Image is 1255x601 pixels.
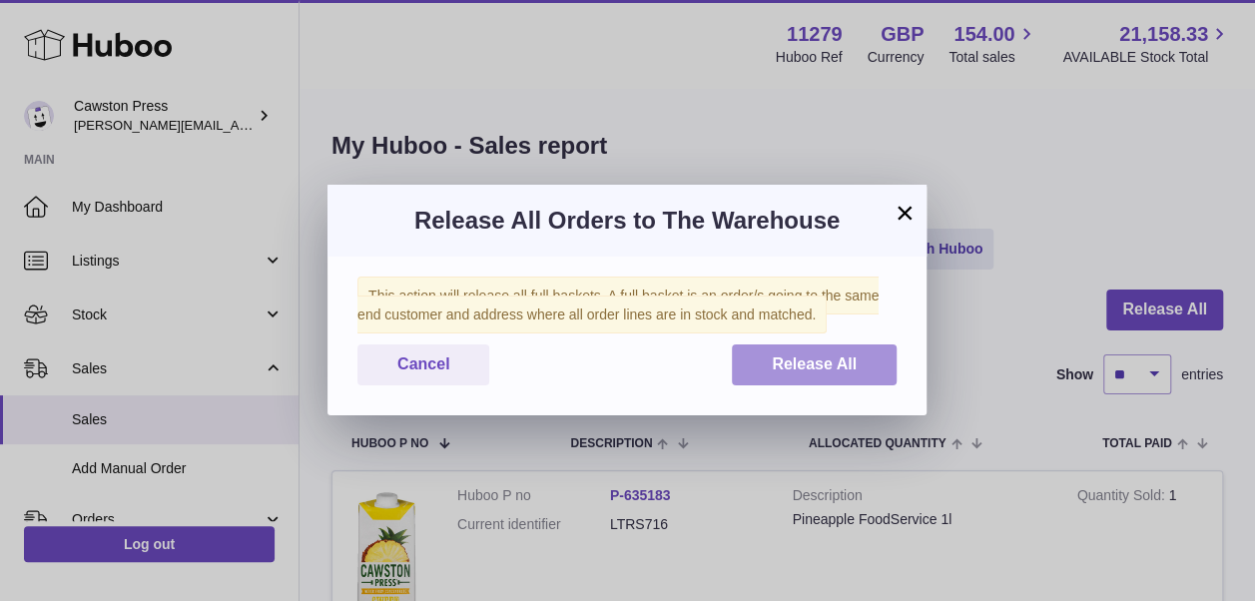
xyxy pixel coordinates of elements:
button: Cancel [357,344,489,385]
span: Cancel [397,355,449,372]
span: This action will release all full baskets. A full basket is an order/s going to the same end cust... [357,277,879,333]
h3: Release All Orders to The Warehouse [357,205,897,237]
button: × [893,201,917,225]
span: Release All [772,355,857,372]
button: Release All [732,344,897,385]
